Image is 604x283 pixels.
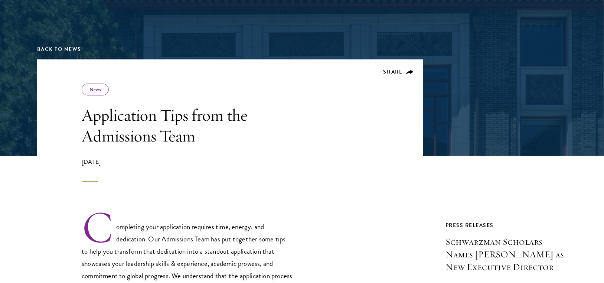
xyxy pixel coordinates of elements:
a: Back to News [37,45,81,53]
div: [DATE] [82,157,293,182]
a: News [89,86,101,93]
h3: Schwarzman Scholars Names [PERSON_NAME] as New Executive Director [445,235,567,273]
div: Press Releases [445,221,567,230]
span: Share [383,68,403,76]
button: Share [383,69,414,75]
h1: Application Tips from the Admissions Team [82,105,293,146]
